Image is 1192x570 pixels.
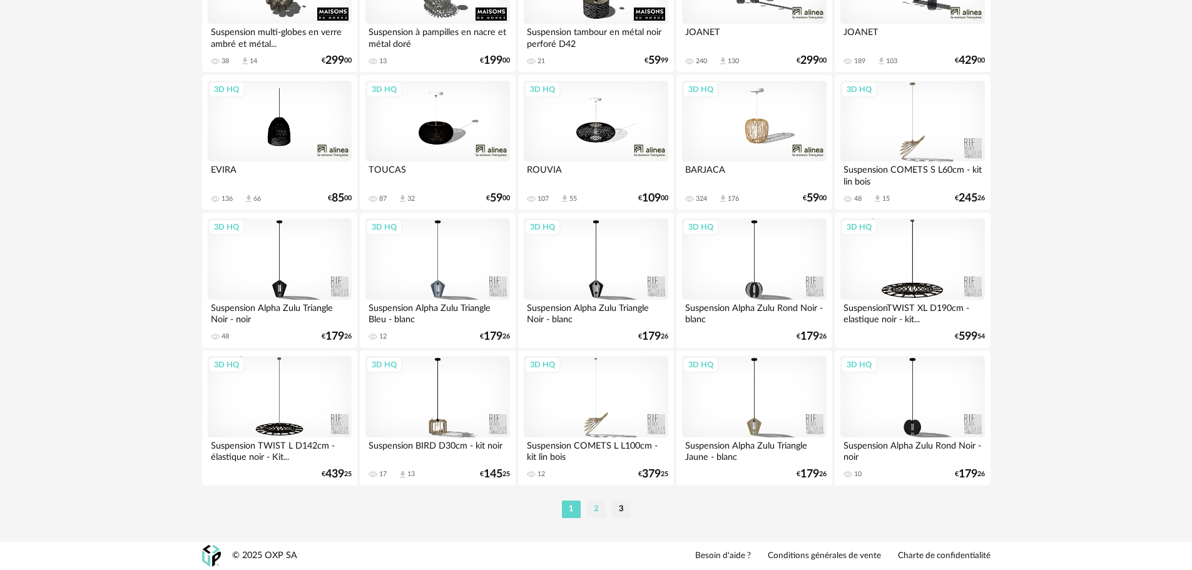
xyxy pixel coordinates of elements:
[332,194,344,203] span: 85
[854,57,865,66] div: 189
[682,24,826,49] div: JOANET
[484,332,502,341] span: 179
[877,56,886,66] span: Download icon
[682,300,826,325] div: Suspension Alpha Zulu Rond Noir - blanc
[379,195,387,203] div: 87
[768,551,881,562] a: Conditions générales de vente
[803,194,827,203] div: € 00
[882,195,890,203] div: 15
[797,332,827,341] div: € 26
[644,56,668,65] div: € 99
[524,161,668,186] div: ROUVIA
[728,195,739,203] div: 176
[959,470,977,479] span: 179
[537,57,545,66] div: 21
[480,470,510,479] div: € 25
[800,332,819,341] span: 179
[365,300,509,325] div: Suspension Alpha Zulu Triangle Bleu - blanc
[696,57,707,66] div: 240
[518,213,673,348] a: 3D HQ Suspension Alpha Zulu Triangle Noir - blanc €17926
[407,470,415,479] div: 13
[398,470,407,479] span: Download icon
[642,332,661,341] span: 179
[676,213,832,348] a: 3D HQ Suspension Alpha Zulu Rond Noir - blanc €17926
[854,470,862,479] div: 10
[718,56,728,66] span: Download icon
[886,57,897,66] div: 103
[480,56,510,65] div: € 00
[682,437,826,462] div: Suspension Alpha Zulu Triangle Jaune - blanc
[638,332,668,341] div: € 26
[955,470,985,479] div: € 26
[683,357,719,373] div: 3D HQ
[366,357,402,373] div: 3D HQ
[728,57,739,66] div: 130
[360,75,515,210] a: 3D HQ TOUCAS 87 Download icon 32 €5900
[322,470,352,479] div: € 25
[562,501,581,518] li: 1
[841,219,877,235] div: 3D HQ
[537,470,545,479] div: 12
[840,161,984,186] div: Suspension COMETS S L60cm - kit lin bois
[612,501,631,518] li: 3
[840,437,984,462] div: Suspension Alpha Zulu Rond Noir - noir
[524,219,561,235] div: 3D HQ
[835,350,990,486] a: 3D HQ Suspension Alpha Zulu Rond Noir - noir 10 €17926
[232,550,297,562] div: © 2025 OXP SA
[873,194,882,203] span: Download icon
[676,75,832,210] a: 3D HQ BARJACA 324 Download icon 176 €5900
[365,24,509,49] div: Suspension à pampilles en nacre et métal doré
[524,357,561,373] div: 3D HQ
[322,56,352,65] div: € 00
[524,24,668,49] div: Suspension tambour en métal noir perforé D42
[240,56,250,66] span: Download icon
[955,56,985,65] div: € 00
[797,56,827,65] div: € 00
[253,195,261,203] div: 66
[718,194,728,203] span: Download icon
[835,213,990,348] a: 3D HQ SuspensionTWIST XL D190cm - elastique noir - kit... €59954
[800,470,819,479] span: 179
[328,194,352,203] div: € 00
[518,75,673,210] a: 3D HQ ROUVIA 107 Download icon 55 €10900
[797,470,827,479] div: € 26
[202,75,357,210] a: 3D HQ EVIRA 136 Download icon 66 €8500
[955,194,985,203] div: € 26
[959,332,977,341] span: 599
[642,194,661,203] span: 109
[518,350,673,486] a: 3D HQ Suspension COMETS L L100cm - kit lin bois 12 €37925
[379,470,387,479] div: 17
[524,81,561,98] div: 3D HQ
[208,81,245,98] div: 3D HQ
[366,219,402,235] div: 3D HQ
[379,332,387,341] div: 12
[360,213,515,348] a: 3D HQ Suspension Alpha Zulu Triangle Bleu - blanc 12 €17926
[683,81,719,98] div: 3D HQ
[379,57,387,66] div: 13
[208,357,245,373] div: 3D HQ
[587,501,606,518] li: 2
[398,194,407,203] span: Download icon
[841,81,877,98] div: 3D HQ
[222,195,233,203] div: 136
[676,350,832,486] a: 3D HQ Suspension Alpha Zulu Triangle Jaune - blanc €17926
[840,300,984,325] div: SuspensionTWIST XL D190cm - elastique noir - kit...
[490,194,502,203] span: 59
[638,470,668,479] div: € 25
[959,194,977,203] span: 245
[841,357,877,373] div: 3D HQ
[484,470,502,479] span: 145
[325,470,344,479] span: 439
[208,300,352,325] div: Suspension Alpha Zulu Triangle Noir - noir
[366,81,402,98] div: 3D HQ
[365,437,509,462] div: Suspension BIRD D30cm - kit noir
[524,300,668,325] div: Suspension Alpha Zulu Triangle Noir - blanc
[244,194,253,203] span: Download icon
[322,332,352,341] div: € 26
[208,24,352,49] div: Suspension multi-globes en verre ambré et métal...
[325,56,344,65] span: 299
[250,57,257,66] div: 14
[854,195,862,203] div: 48
[480,332,510,341] div: € 26
[955,332,985,341] div: € 54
